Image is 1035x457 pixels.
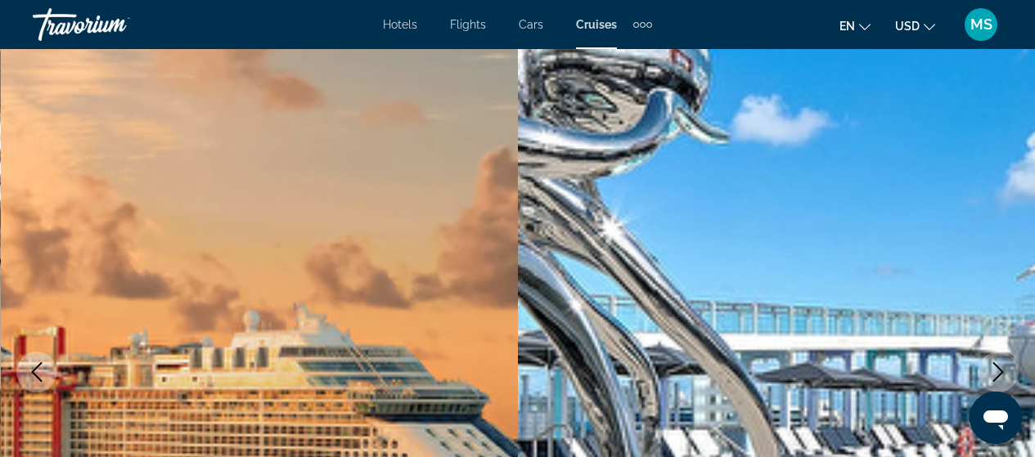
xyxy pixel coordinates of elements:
a: Travorium [33,3,196,46]
button: Previous image [16,352,57,392]
span: MS [970,16,992,33]
button: Next image [978,352,1019,392]
span: USD [895,20,920,33]
a: Cruises [576,18,617,31]
iframe: Button to launch messaging window [970,392,1022,444]
button: User Menu [960,7,1002,42]
span: en [839,20,855,33]
button: Change language [839,14,871,38]
a: Cars [519,18,543,31]
a: Hotels [383,18,417,31]
button: Extra navigation items [633,11,652,38]
button: Change currency [895,14,935,38]
a: Flights [450,18,486,31]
